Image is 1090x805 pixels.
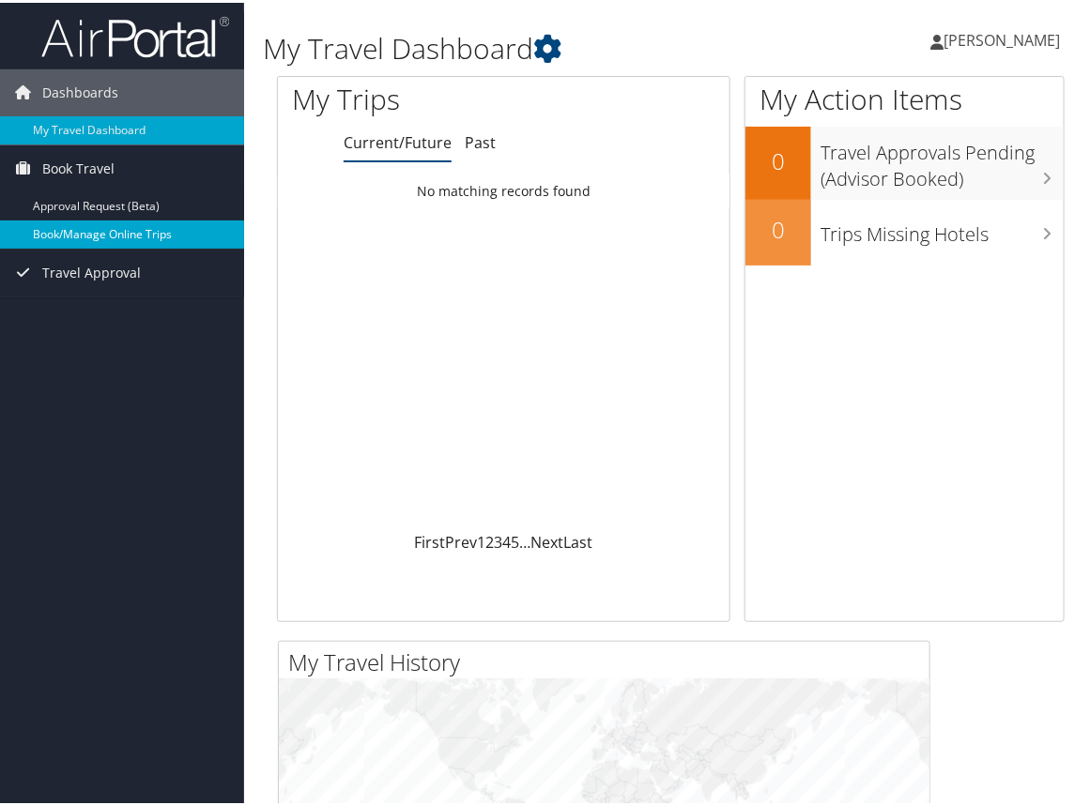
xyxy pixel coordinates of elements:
td: No matching records found [278,172,729,205]
a: Prev [446,529,478,550]
h1: My Trips [292,77,528,116]
h2: 0 [745,211,811,243]
h3: Travel Approvals Pending (Advisor Booked) [821,128,1064,190]
a: 4 [503,529,512,550]
a: 0Trips Missing Hotels [745,197,1064,263]
a: [PERSON_NAME] [930,9,1079,66]
h3: Trips Missing Hotels [821,209,1064,245]
span: … [520,529,531,550]
h1: My Action Items [745,77,1064,116]
a: Next [531,529,564,550]
h2: 0 [745,143,811,175]
a: 3 [495,529,503,550]
a: Past [465,129,496,150]
a: Last [564,529,593,550]
h1: My Travel Dashboard [263,26,806,66]
span: Dashboards [42,67,118,114]
a: 0Travel Approvals Pending (Advisor Booked) [745,124,1064,196]
a: 2 [486,529,495,550]
span: Travel Approval [42,247,141,294]
a: Current/Future [344,129,452,150]
a: First [415,529,446,550]
a: 1 [478,529,486,550]
a: 5 [512,529,520,550]
span: [PERSON_NAME] [944,27,1060,48]
span: Book Travel [42,143,115,190]
h2: My Travel History [288,644,929,676]
img: airportal-logo.png [41,12,229,56]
